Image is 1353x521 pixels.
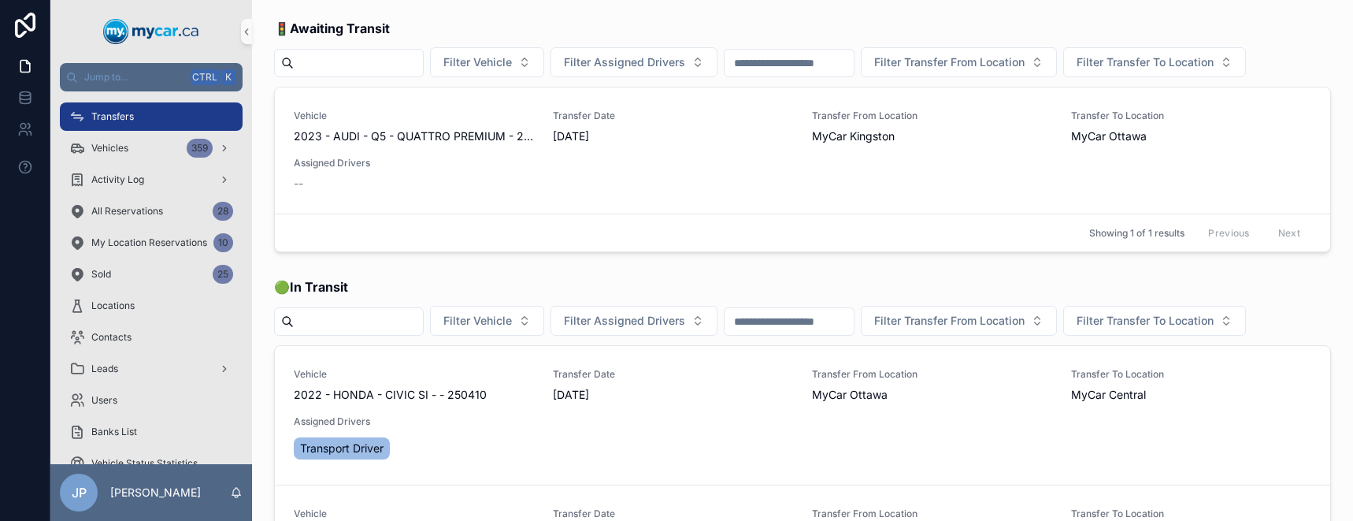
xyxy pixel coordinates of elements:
span: Transfer To Location [1071,110,1311,122]
span: Filter Assigned Drivers [564,313,685,329]
span: Sold [91,268,111,281]
span: MyCar Ottawa [1071,128,1147,144]
button: Select Button [861,47,1057,77]
span: Transfer From Location [812,508,1052,520]
span: Filter Transfer To Location [1077,54,1214,70]
span: All Reservations [91,205,163,218]
span: Jump to... [84,71,184,84]
button: Select Button [861,306,1057,336]
span: MyCar Kingston [812,128,895,144]
span: Filter Vehicle [443,313,512,329]
span: Ctrl [191,69,219,85]
span: Locations [91,300,135,312]
div: scrollable content [50,91,252,464]
a: Banks List [60,418,243,446]
a: Contacts [60,323,243,352]
span: Activity Log [91,173,144,186]
a: All Reservations28 [60,197,243,225]
span: Vehicle [294,368,534,381]
span: Filter Transfer To Location [1077,313,1214,329]
a: Vehicles359 [60,134,243,162]
span: Users [91,394,117,407]
a: Vehicle2023 - AUDI - Q5 - QUATTRO PREMIUM - 251160Transfer Date[DATE]Transfer From LocationMyCar ... [275,87,1330,214]
span: Transport Driver [300,441,384,456]
button: Select Button [1063,306,1246,336]
a: Transfers [60,102,243,131]
span: Filter Vehicle [443,54,512,70]
button: Select Button [550,47,717,77]
span: -- [294,176,303,192]
a: Users [60,386,243,415]
span: Assigned Drivers [294,157,534,169]
span: Leads [91,363,118,375]
span: Assigned Drivers [294,415,534,428]
span: Filter Assigned Drivers [564,54,685,70]
span: Filter Transfer From Location [874,54,1025,70]
span: MyCar Central [1071,387,1146,403]
span: Transfers [91,110,134,123]
button: Select Button [550,306,717,336]
span: Vehicle [294,508,534,520]
a: My Location Reservations10 [60,229,243,257]
span: 2022 - HONDA - CIVIC SI - - 250410 [294,387,487,403]
span: 🟢 [274,277,348,296]
strong: In Transit [290,279,348,295]
span: Transfer From Location [812,110,1052,122]
a: Locations [60,292,243,320]
div: 359 [187,139,213,158]
span: Contacts [91,331,132,344]
a: Leads [60,355,243,383]
p: [PERSON_NAME] [110,485,201,501]
a: Sold25 [60,260,243,288]
span: JP [72,483,87,502]
span: Transfer From Location [812,368,1052,381]
div: 25 [213,265,233,284]
span: Transfer To Location [1071,508,1311,520]
span: 2023 - AUDI - Q5 - QUATTRO PREMIUM - 251160 [294,128,534,144]
button: Select Button [1063,47,1246,77]
span: Transfer To Location [1071,368,1311,381]
a: Vehicle2022 - HONDA - CIVIC SI - - 250410Transfer Date[DATE]Transfer From LocationMyCar OttawaTra... [275,346,1330,485]
img: App logo [103,19,199,44]
span: Transfer Date [553,508,793,520]
span: Filter Transfer From Location [874,313,1025,329]
span: My Location Reservations [91,236,207,249]
span: Transfer Date [553,110,793,122]
span: Vehicle Status Statistics [91,457,198,470]
button: Jump to...CtrlK [60,63,243,91]
button: Select Button [430,306,544,336]
span: K [222,71,235,84]
div: 28 [213,202,233,221]
span: [DATE] [553,387,793,403]
span: 🚦 [274,19,390,38]
span: Banks List [91,426,137,438]
a: Activity Log [60,166,243,194]
span: Vehicle [294,110,534,122]
a: Vehicle Status Statistics [60,449,243,478]
span: [DATE] [553,128,793,144]
span: MyCar Ottawa [812,387,888,403]
span: Vehicles [91,142,128,154]
span: Transfer Date [553,368,793,381]
button: Select Button [430,47,544,77]
div: 10 [213,233,233,252]
span: Showing 1 of 1 results [1089,227,1184,240]
strong: Awaiting Transit [290,20,390,36]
